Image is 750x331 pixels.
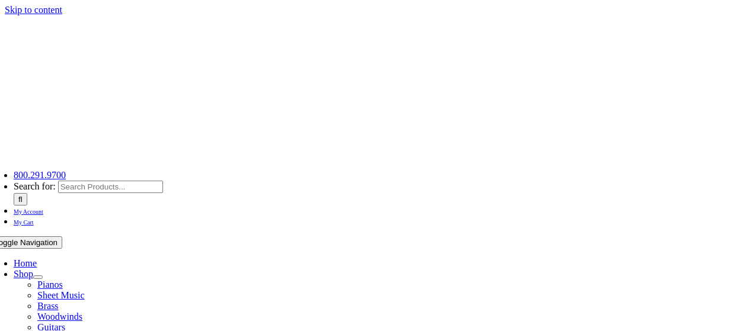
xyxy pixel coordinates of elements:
a: Brass [37,301,59,311]
a: Sheet Music [37,290,85,300]
span: My Cart [14,219,34,226]
a: Woodwinds [37,311,82,322]
a: Shop [14,269,33,279]
a: My Account [14,205,43,216]
input: Search Products... [58,181,163,193]
button: Open submenu of Shop [33,275,43,279]
a: 800.291.9700 [14,170,66,180]
a: Skip to content [5,5,62,15]
a: Home [14,258,37,268]
input: Search [14,193,27,205]
span: Search for: [14,181,56,191]
a: Pianos [37,279,63,290]
a: My Cart [14,216,34,226]
span: My Account [14,208,43,215]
